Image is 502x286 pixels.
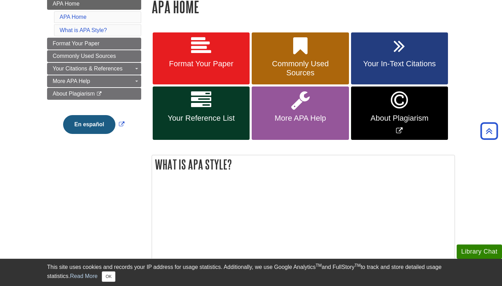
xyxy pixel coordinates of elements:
[102,271,115,282] button: Close
[355,263,360,268] sup: TM
[351,86,448,140] a: Link opens in new window
[53,53,116,59] span: Commonly Used Sources
[53,91,95,97] span: About Plagiarism
[356,59,443,68] span: Your In-Text Citations
[47,63,141,75] a: Your Citations & References
[257,59,343,77] span: Commonly Used Sources
[252,32,349,85] a: Commonly Used Sources
[153,86,250,140] a: Your Reference List
[61,121,126,127] a: Link opens in new window
[53,1,79,7] span: APA Home
[70,273,98,279] a: Read More
[47,75,141,87] a: More APA Help
[351,32,448,85] a: Your In-Text Citations
[96,92,102,96] i: This link opens in a new window
[356,114,443,123] span: About Plagiarism
[47,50,141,62] a: Commonly Used Sources
[457,244,502,259] button: Library Chat
[315,263,321,268] sup: TM
[47,263,455,282] div: This site uses cookies and records your IP address for usage statistics. Additionally, we use Goo...
[63,115,115,134] button: En español
[47,88,141,100] a: About Plagiarism
[478,126,500,136] a: Back to Top
[158,59,244,68] span: Format Your Paper
[158,114,244,123] span: Your Reference List
[47,38,141,50] a: Format Your Paper
[53,78,90,84] span: More APA Help
[153,32,250,85] a: Format Your Paper
[252,86,349,140] a: More APA Help
[60,27,107,33] a: What is APA Style?
[53,66,122,71] span: Your Citations & References
[53,40,99,46] span: Format Your Paper
[152,155,455,174] h2: What is APA Style?
[60,14,86,20] a: APA Home
[257,114,343,123] span: More APA Help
